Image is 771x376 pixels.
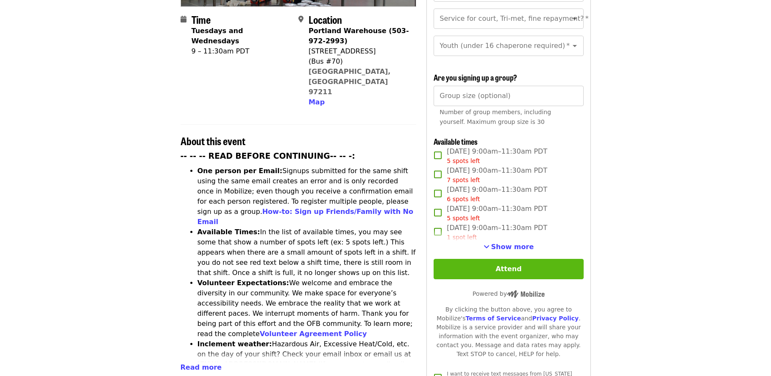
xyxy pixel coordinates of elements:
a: Terms of Service [465,315,521,322]
li: We welcome and embrace the diversity in our community. We make space for everyone’s accessibility... [198,278,417,339]
strong: Tuesdays and Wednesdays [192,27,243,45]
span: Read more [181,363,222,371]
strong: One person per Email: [198,167,283,175]
div: 9 – 11:30am PDT [192,46,292,56]
a: Privacy Policy [532,315,579,322]
span: 6 spots left [447,196,480,202]
span: [DATE] 9:00am–11:30am PDT [447,185,547,204]
span: Available times [434,136,478,147]
div: [STREET_ADDRESS] [309,46,409,56]
div: (Bus #70) [309,56,409,67]
a: Volunteer Agreement Policy [260,330,367,338]
strong: Available Times: [198,228,260,236]
span: [DATE] 9:00am–11:30am PDT [447,166,547,185]
span: Show more [491,243,534,251]
img: Powered by Mobilize [507,290,545,298]
span: [DATE] 9:00am–11:30am PDT [447,204,547,223]
span: Number of group members, including yourself. Maximum group size is 30 [440,109,551,125]
li: In the list of available times, you may see some that show a number of spots left (ex: 5 spots le... [198,227,417,278]
span: 7 spots left [447,177,480,183]
span: [DATE] 9:00am–11:30am PDT [447,146,547,166]
button: Attend [434,259,583,279]
strong: -- -- -- READ BEFORE CONTINUING-- -- -: [181,152,355,160]
strong: Portland Warehouse (503-972-2993) [309,27,409,45]
strong: Inclement weather: [198,340,272,348]
span: Are you signing up a group? [434,72,517,83]
span: [DATE] 9:00am–11:30am PDT [447,223,547,242]
span: 5 spots left [447,157,480,164]
strong: Volunteer Expectations: [198,279,289,287]
i: calendar icon [181,15,186,23]
input: [object Object] [434,86,583,106]
span: Location [309,12,342,27]
span: 5 spots left [447,215,480,222]
i: map-marker-alt icon [298,15,303,23]
span: Map [309,98,325,106]
span: About this event [181,133,245,148]
button: Open [569,13,581,25]
a: How-to: Sign up Friends/Family with No Email [198,208,414,226]
button: Map [309,97,325,107]
button: Read more [181,362,222,373]
div: By clicking the button above, you agree to Mobilize's and . Mobilize is a service provider and wi... [434,305,583,359]
button: Open [569,40,581,52]
li: Signups submitted for the same shift using the same email creates an error and is only recorded o... [198,166,417,227]
a: [GEOGRAPHIC_DATA], [GEOGRAPHIC_DATA] 97211 [309,67,391,96]
span: Time [192,12,211,27]
span: Powered by [473,290,545,297]
button: See more timeslots [484,242,534,252]
span: 1 spot left [447,234,477,241]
